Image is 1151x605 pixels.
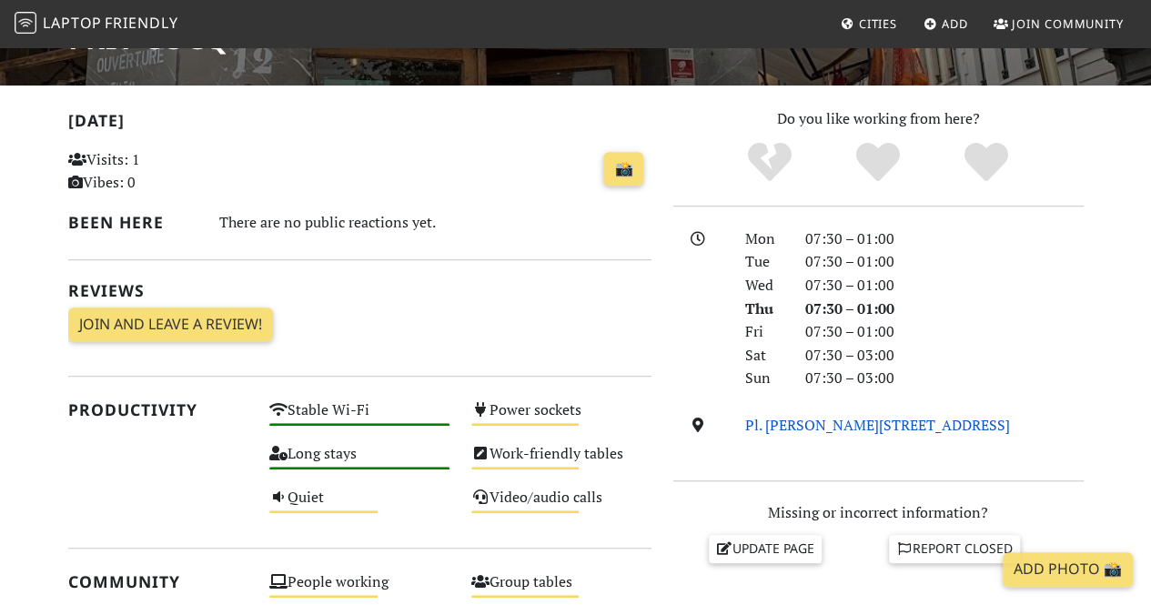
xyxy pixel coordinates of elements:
[15,12,36,34] img: LaptopFriendly
[734,250,794,274] div: Tue
[916,7,975,40] a: Add
[68,213,197,232] h2: Been here
[460,440,662,484] div: Work-friendly tables
[43,13,102,33] span: Laptop
[794,367,1095,390] div: 07:30 – 03:00
[794,227,1095,251] div: 07:30 – 01:00
[859,15,897,32] span: Cities
[673,107,1084,131] p: Do you like working from here?
[68,148,248,195] p: Visits: 1 Vibes: 0
[68,308,273,342] a: Join and leave a review!
[932,140,1040,186] div: Definitely!
[603,152,643,187] a: 📸
[68,572,248,591] h2: Community
[258,397,460,440] div: Stable Wi-Fi
[219,209,651,236] div: There are no public reactions yet.
[734,320,794,344] div: Fri
[15,8,178,40] a: LaptopFriendly LaptopFriendly
[258,484,460,528] div: Quiet
[68,21,281,55] h1: Frit Cocq
[673,501,1084,525] p: Missing or incorrect information?
[734,227,794,251] div: Mon
[794,344,1095,368] div: 07:30 – 03:00
[734,367,794,390] div: Sun
[734,274,794,297] div: Wed
[68,400,248,419] h2: Productivity
[68,281,651,300] h2: Reviews
[460,484,662,528] div: Video/audio calls
[1012,15,1124,32] span: Join Community
[105,13,177,33] span: Friendly
[824,140,933,186] div: Yes
[833,7,904,40] a: Cities
[794,274,1095,297] div: 07:30 – 01:00
[986,7,1131,40] a: Join Community
[745,415,1010,435] a: Pl. [PERSON_NAME][STREET_ADDRESS]
[794,297,1095,321] div: 07:30 – 01:00
[794,320,1095,344] div: 07:30 – 01:00
[942,15,968,32] span: Add
[716,140,824,186] div: No
[734,297,794,321] div: Thu
[734,344,794,368] div: Sat
[709,535,822,562] a: Update page
[68,111,651,137] h2: [DATE]
[258,440,460,484] div: Long stays
[460,397,662,440] div: Power sockets
[794,250,1095,274] div: 07:30 – 01:00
